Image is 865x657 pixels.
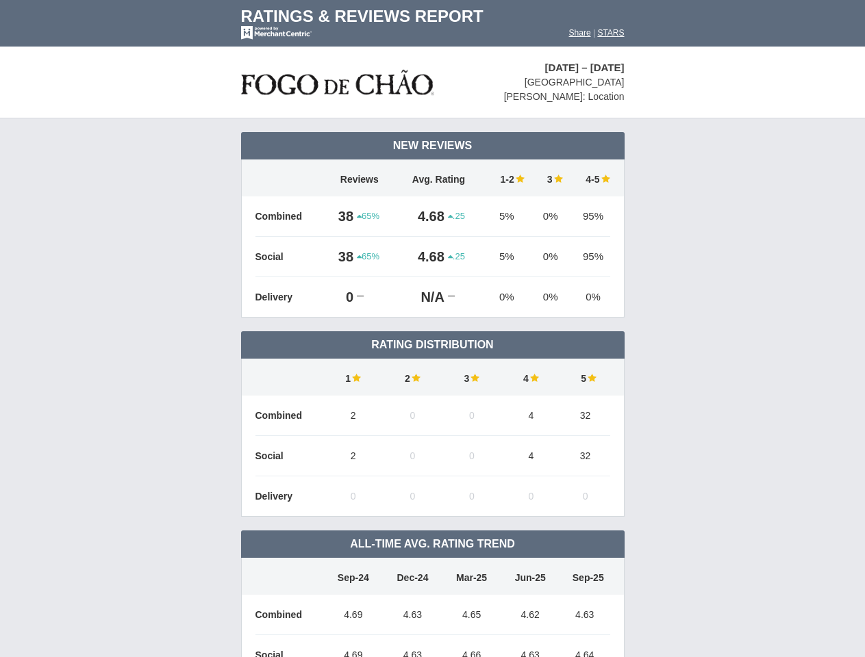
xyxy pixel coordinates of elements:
img: star-full-15.png [469,373,479,383]
td: 4 [501,436,561,476]
td: Sep-25 [560,558,610,595]
td: 4.68 [395,237,448,277]
td: Delivery [255,277,324,318]
img: star-full-15.png [600,174,610,183]
td: 32 [561,436,610,476]
td: 38 [324,237,358,277]
img: star-full-15.png [586,373,597,383]
td: 0% [570,277,610,318]
td: Social [255,237,324,277]
td: New Reviews [241,132,625,159]
td: Combined [255,595,324,635]
td: 4.62 [501,595,560,635]
td: Sep-24 [324,558,384,595]
td: 38 [324,196,358,237]
span: 0 [583,491,588,502]
span: .25 [448,250,465,263]
td: Delivery [255,476,324,517]
td: 5 [561,359,610,396]
span: 0 [410,491,415,502]
span: 0 [469,410,475,421]
img: stars-fogo-de-chao-logo-50.png [241,66,434,99]
a: Share [569,28,591,38]
td: 0% [531,196,570,237]
td: 0% [531,237,570,277]
td: 5% [482,237,531,277]
td: Combined [255,396,324,436]
td: 0% [482,277,531,318]
span: [DATE] – [DATE] [544,62,624,73]
td: Dec-24 [383,558,442,595]
td: Rating Distribution [241,331,625,359]
span: .25 [448,210,465,222]
td: Combined [255,196,324,237]
td: 2 [383,359,442,396]
td: 32 [561,396,610,436]
td: Social [255,436,324,476]
td: 4-5 [570,159,610,196]
td: Avg. Rating [395,159,482,196]
td: 95% [570,237,610,277]
td: 1 [324,359,384,396]
span: 0 [469,450,475,461]
td: 3 [531,159,570,196]
td: 0 [324,277,358,318]
td: 4 [501,359,561,396]
a: STARS [597,28,624,38]
span: 0 [410,410,415,421]
span: 0 [351,491,356,502]
td: Jun-25 [501,558,560,595]
td: 95% [570,196,610,237]
span: | [593,28,595,38]
td: 4.68 [395,196,448,237]
span: 0 [469,491,475,502]
td: 3 [442,359,502,396]
td: 2 [324,436,384,476]
td: 4 [501,396,561,436]
td: 1-2 [482,159,531,196]
td: Mar-25 [442,558,501,595]
span: 65% [357,210,379,222]
td: Reviews [324,159,396,196]
td: 4.63 [383,595,442,635]
td: 4.69 [324,595,384,635]
img: star-full-15.png [553,174,563,183]
img: mc-powered-by-logo-white-103.png [241,26,312,40]
img: star-full-15.png [529,373,539,383]
td: All-Time Avg. Rating Trend [241,530,625,558]
td: 4.65 [442,595,501,635]
td: 5% [482,196,531,237]
img: star-full-15.png [410,373,421,383]
img: star-full-15.png [351,373,361,383]
td: 4.63 [560,595,610,635]
span: [GEOGRAPHIC_DATA][PERSON_NAME]: Location [504,77,625,102]
img: star-full-15.png [514,174,525,183]
span: 0 [528,491,534,502]
td: N/A [395,277,448,318]
td: 0% [531,277,570,318]
span: 65% [357,250,379,263]
td: 2 [324,396,384,436]
span: 0 [410,450,415,461]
